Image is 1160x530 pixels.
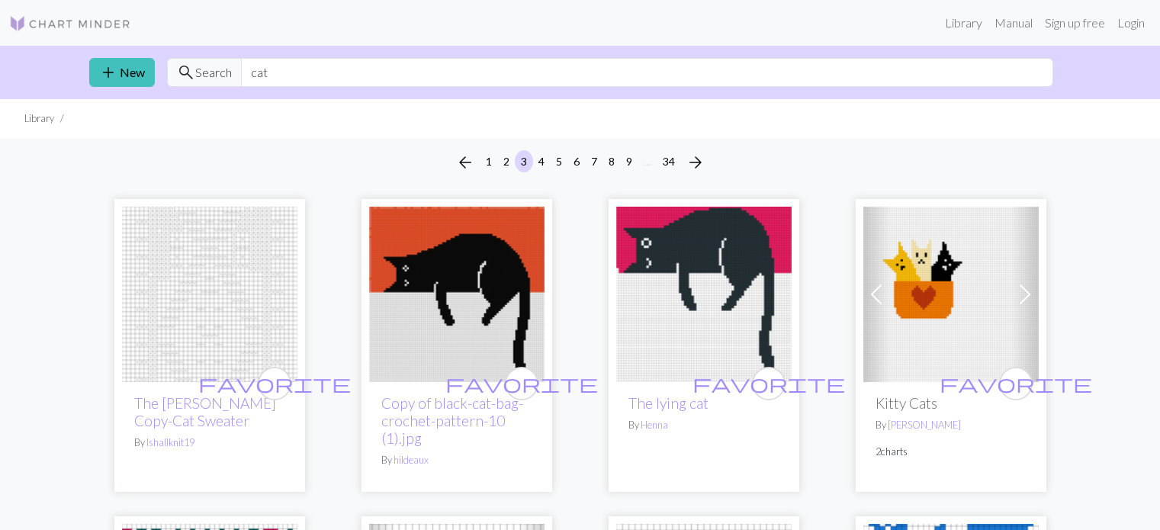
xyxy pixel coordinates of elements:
p: 2 charts [876,445,1027,459]
a: [PERSON_NAME] [888,419,961,431]
a: hildeaux [394,454,429,466]
button: favourite [752,367,786,400]
button: favourite [258,367,291,400]
button: 2 [497,150,516,172]
button: Previous [450,150,480,175]
span: favorite [445,371,598,395]
button: 4 [532,150,551,172]
button: 34 [657,150,681,172]
button: 9 [620,150,638,172]
p: By [628,418,779,432]
span: Search [195,63,232,82]
button: favourite [999,367,1033,400]
nav: Page navigation [450,150,711,175]
img: The Robin Copy-Cat Sweater [122,207,297,382]
a: The lying cat [616,285,792,300]
img: Kitty Cats [863,207,1039,382]
img: Logo [9,14,131,33]
img: black-cat-bag-crochet-pattern-10 (1).jpg [369,207,545,382]
a: black-cat-bag-crochet-pattern-10 (1).jpg [369,285,545,300]
i: favourite [692,368,845,399]
a: The Robin Copy-Cat Sweater [122,285,297,300]
a: The [PERSON_NAME] Copy-Cat Sweater [134,394,276,429]
a: Ishallknit19 [146,436,194,448]
a: Kitty Cats [863,285,1039,300]
i: favourite [940,368,1092,399]
i: Previous [456,153,474,172]
a: New [89,58,155,87]
h2: Kitty Cats [876,394,1027,412]
span: add [99,62,117,83]
button: 5 [550,150,568,172]
a: Henna [641,419,668,431]
button: 1 [480,150,498,172]
button: favourite [505,367,538,400]
span: favorite [198,371,351,395]
p: By [381,453,532,467]
a: Copy of black-cat-bag-crochet-pattern-10 (1).jpg [381,394,523,447]
button: 7 [585,150,603,172]
i: favourite [445,368,598,399]
span: arrow_back [456,152,474,173]
a: Login [1111,8,1151,38]
i: Next [686,153,705,172]
a: Manual [988,8,1039,38]
button: 3 [515,150,533,172]
button: 6 [567,150,586,172]
i: favourite [198,368,351,399]
span: search [177,62,195,83]
a: Sign up free [1039,8,1111,38]
img: The lying cat [616,207,792,382]
button: 8 [602,150,621,172]
li: Library [24,111,54,126]
a: Library [939,8,988,38]
p: By [134,435,285,450]
span: favorite [940,371,1092,395]
span: favorite [692,371,845,395]
a: The lying cat [628,394,709,412]
button: Next [680,150,711,175]
p: By [876,418,1027,432]
span: arrow_forward [686,152,705,173]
